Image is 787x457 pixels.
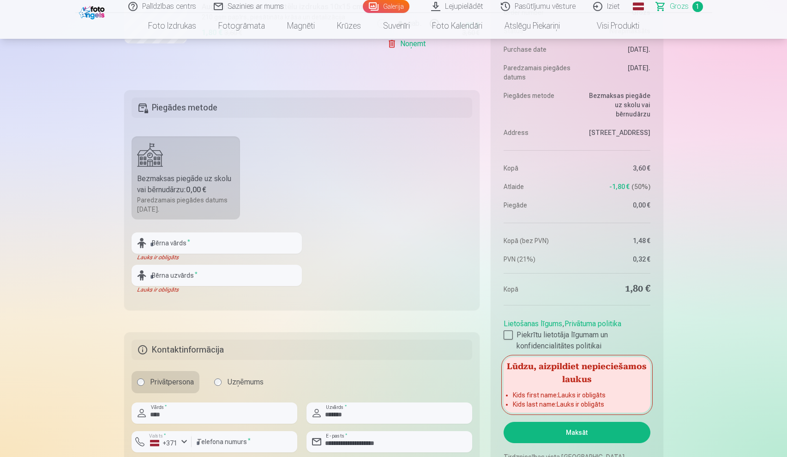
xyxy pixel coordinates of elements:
[504,255,572,264] dt: PVN (21%)
[504,357,650,387] h5: Lūdzu, aizpildiet nepieciešamos laukus
[132,431,192,452] button: Valsts*+371
[692,1,703,12] span: 1
[513,390,641,400] li: Kids first name : Lauks ir obligāts
[372,13,421,39] a: Suvenīri
[504,182,572,191] dt: Atlaide
[207,13,276,39] a: Fotogrāmata
[137,195,235,214] div: Paredzamais piegādes datums [DATE].
[504,128,572,137] dt: Address
[504,422,650,443] button: Maksāt
[276,13,326,39] a: Magnēti
[150,439,178,448] div: +371
[571,13,650,39] a: Visi produkti
[504,164,572,173] dt: Kopā
[504,236,572,245] dt: Kopā (bez PVN)
[146,433,169,439] label: Valsts
[582,201,650,210] dd: 0,00 €
[137,13,207,39] a: Foto izdrukas
[582,128,650,137] dd: [STREET_ADDRESS]
[582,255,650,264] dd: 0,32 €
[493,13,571,39] a: Atslēgu piekariņi
[504,63,572,82] dt: Paredzamais piegādes datums
[582,63,650,82] dd: [DATE].
[132,97,473,118] h5: Piegādes metode
[209,371,269,393] label: Uzņēmums
[609,182,630,191] span: -1,80 €
[582,164,650,173] dd: 3,60 €
[387,35,429,53] a: Noņemt
[504,201,572,210] dt: Piegāde
[504,45,572,54] dt: Purchase date
[137,378,144,386] input: Privātpersona
[132,254,302,261] div: Lauks ir obligāts
[132,340,473,360] h5: Kontaktinformācija
[565,319,621,328] a: Privātuma politika
[582,45,650,54] dd: [DATE].
[504,319,562,328] a: Lietošanas līgums
[582,91,650,119] dd: Bezmaksas piegāde uz skolu vai bērnudārzu
[582,283,650,296] dd: 1,80 €
[513,400,641,409] li: Kids last name : Lauks ir obligāts
[79,4,107,19] img: /fa1
[504,329,650,352] label: Piekrītu lietotāja līgumam un konfidencialitātes politikai
[504,91,572,119] dt: Piegādes metode
[132,286,302,293] div: Lauks ir obligāts
[631,182,650,191] span: 50 %
[670,1,689,12] span: Grozs
[214,378,222,386] input: Uzņēmums
[132,371,199,393] label: Privātpersona
[504,283,572,296] dt: Kopā
[186,185,206,194] b: 0,00 €
[421,13,493,39] a: Foto kalendāri
[326,13,372,39] a: Krūzes
[582,236,650,245] dd: 1,48 €
[137,173,235,195] div: Bezmaksas piegāde uz skolu vai bērnudārzu :
[504,315,650,352] div: ,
